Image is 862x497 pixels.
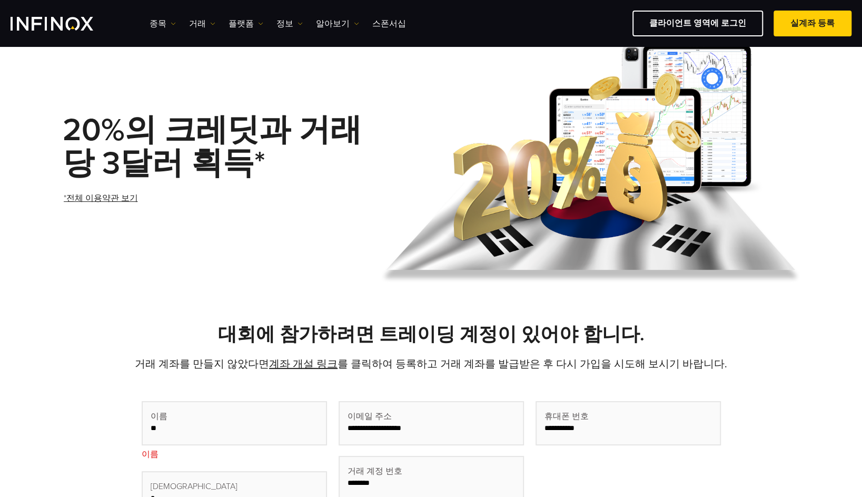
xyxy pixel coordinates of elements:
[632,11,763,36] a: 클라이언트 영역에 로그인
[189,17,215,30] a: 거래
[63,111,362,182] strong: 20%의 크레딧과 거래당 3달러 획득*
[151,410,167,423] span: 이름
[63,357,800,372] p: 거래 계좌를 만들지 않았다면 를 클릭하여 등록하고 거래 계좌를 발급받은 후 다시 가입을 시도해 보시기 바랍니다.
[348,410,392,423] span: 이메일 주소
[151,480,237,493] span: [DEMOGRAPHIC_DATA]
[63,186,139,211] a: *전체 이용약관 보기
[218,323,645,346] strong: 대회에 참가하려면 트레이딩 계정이 있어야 합니다.
[372,17,406,30] a: 스폰서십
[11,17,118,31] a: INFINOX Logo
[774,11,851,36] a: 실계좌 등록
[316,17,359,30] a: 알아보기
[276,17,303,30] a: 정보
[150,17,176,30] a: 종목
[544,410,589,423] span: 휴대폰 번호
[229,17,263,30] a: 플랫폼
[269,358,338,371] a: 계좌 개설 링크
[348,465,402,477] span: 거래 계정 번호
[142,448,327,461] p: 이름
